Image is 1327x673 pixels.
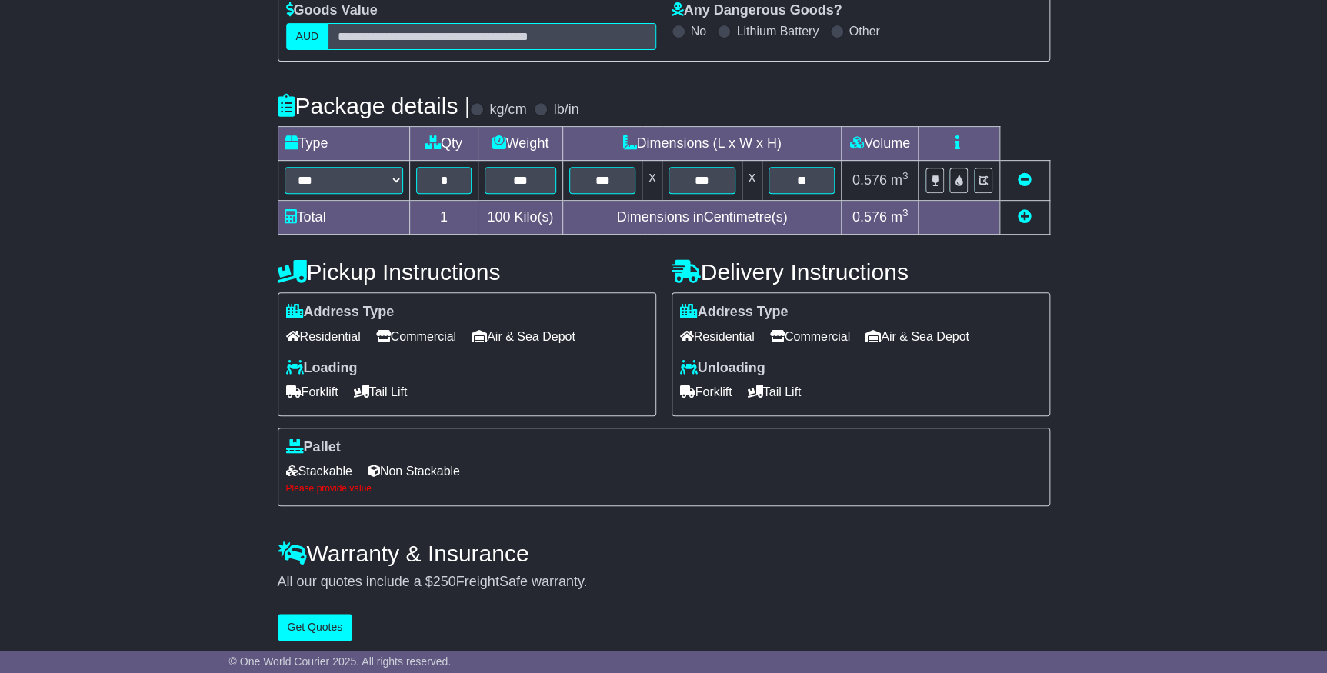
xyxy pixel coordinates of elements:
a: Add new item [1018,209,1032,225]
label: Other [849,24,880,38]
td: x [642,161,662,201]
td: Weight [478,127,562,161]
sup: 3 [902,207,909,218]
span: Forklift [286,380,338,404]
div: All our quotes include a $ FreightSafe warranty. [278,574,1050,591]
td: Qty [409,127,478,161]
label: Goods Value [286,2,378,19]
td: Kilo(s) [478,201,562,235]
td: Volume [842,127,919,161]
label: Address Type [680,304,789,321]
h4: Pickup Instructions [278,259,656,285]
td: 1 [409,201,478,235]
span: 250 [433,574,456,589]
sup: 3 [902,170,909,182]
span: Stackable [286,459,352,483]
button: Get Quotes [278,614,353,641]
td: Dimensions (L x W x H) [562,127,842,161]
label: lb/in [553,102,578,118]
span: Residential [286,325,361,348]
h4: Package details | [278,93,471,118]
label: Loading [286,360,358,377]
div: Please provide value [286,483,1042,494]
span: m [891,209,909,225]
label: Any Dangerous Goods? [672,2,842,19]
span: m [891,172,909,188]
label: AUD [286,23,329,50]
td: Total [278,201,409,235]
span: Air & Sea Depot [472,325,575,348]
a: Remove this item [1018,172,1032,188]
span: 100 [487,209,510,225]
td: x [742,161,762,201]
span: Commercial [376,325,456,348]
span: Residential [680,325,755,348]
span: Tail Lift [748,380,802,404]
span: © One World Courier 2025. All rights reserved. [229,655,452,668]
label: Address Type [286,304,395,321]
label: kg/cm [489,102,526,118]
span: 0.576 [852,209,887,225]
span: Non Stackable [368,459,460,483]
h4: Warranty & Insurance [278,541,1050,566]
td: Dimensions in Centimetre(s) [562,201,842,235]
label: Pallet [286,439,341,456]
span: Forklift [680,380,732,404]
span: Commercial [770,325,850,348]
span: 0.576 [852,172,887,188]
label: Lithium Battery [736,24,819,38]
label: Unloading [680,360,765,377]
span: Tail Lift [354,380,408,404]
label: No [691,24,706,38]
h4: Delivery Instructions [672,259,1050,285]
span: Air & Sea Depot [865,325,969,348]
td: Type [278,127,409,161]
